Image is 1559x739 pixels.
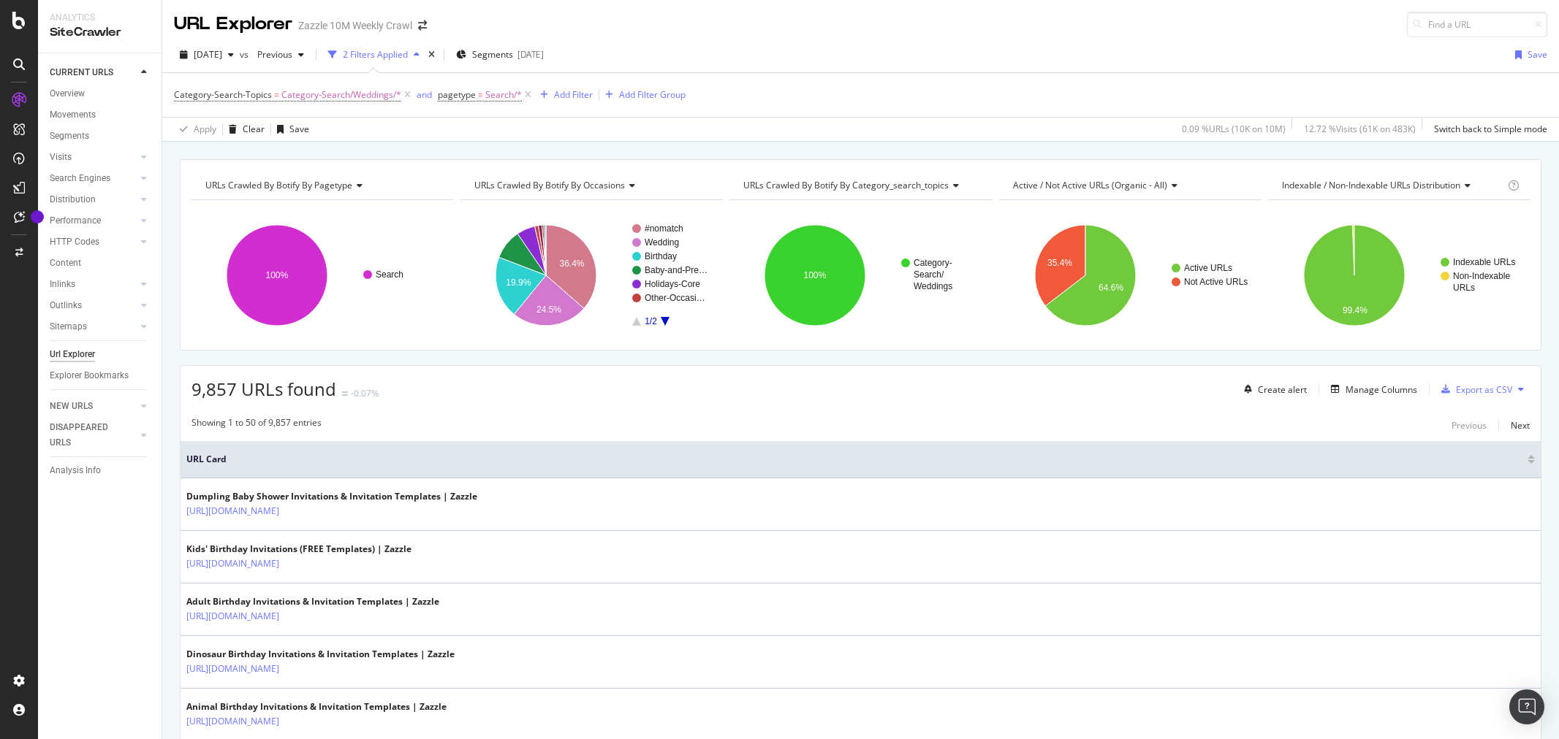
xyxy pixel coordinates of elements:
[1282,179,1460,191] span: Indexable / Non-Indexable URLs distribution
[1184,277,1248,287] text: Not Active URLs
[471,174,709,197] h4: URLs Crawled By Botify By occasions
[418,20,427,31] div: arrow-right-arrow-left
[186,453,1524,466] span: URL Card
[186,543,411,556] div: Kids' Birthday Invitations (FREE Templates) | Zazzle
[450,43,550,66] button: Segments[DATE]
[351,387,379,399] div: -0.07%
[417,88,432,101] div: and
[50,368,129,383] div: Explorer Bookmarks
[517,48,544,61] div: [DATE]
[50,65,113,80] div: CURRENT URLS
[1010,174,1248,197] h4: Active / Not Active URLs
[740,174,978,197] h4: URLs Crawled By Botify By category_search_topics
[804,270,827,280] text: 100%
[186,648,455,661] div: Dinosaur Birthday Invitations & Invitation Templates | Zazzle
[50,107,96,123] div: Movements
[478,88,483,101] span: =
[50,171,110,186] div: Search Engines
[999,212,1261,339] svg: A chart.
[174,12,292,37] div: URL Explorer
[298,18,412,33] div: Zazzle 10M Weekly Crawl
[223,118,265,141] button: Clear
[1428,118,1547,141] button: Switch back to Simple mode
[645,237,679,248] text: Wedding
[1456,383,1512,396] div: Export as CSV
[50,256,81,271] div: Content
[914,281,952,291] text: Weddings
[50,12,150,24] div: Analytics
[186,609,279,624] a: [URL][DOMAIN_NAME]
[460,212,720,339] svg: A chart.
[534,86,593,104] button: Add Filter
[50,277,137,292] a: Inlinks
[50,86,151,102] a: Overview
[1279,174,1505,197] h4: Indexable / Non-Indexable URLs Distribution
[50,277,75,292] div: Inlinks
[50,213,101,229] div: Performance
[1013,179,1167,191] span: Active / Not Active URLs (organic - all)
[1453,271,1510,281] text: Non-Indexable
[31,210,44,223] div: Tooltip anchor
[240,48,251,61] span: vs
[50,298,137,313] a: Outlinks
[174,118,216,141] button: Apply
[50,234,99,250] div: HTTP Codes
[271,118,309,141] button: Save
[1528,48,1547,61] div: Save
[485,85,522,105] span: Search/*
[472,48,513,61] span: Segments
[554,88,593,101] div: Add Filter
[50,368,151,383] a: Explorer Bookmarks
[174,43,240,66] button: [DATE]
[1511,419,1530,432] div: Next
[266,270,289,280] text: 100%
[1452,419,1487,432] div: Previous
[50,463,151,478] a: Analysis Info
[50,399,93,414] div: NEW URLS
[186,504,279,518] a: [URL][DOMAIN_NAME]
[289,123,309,135] div: Save
[645,279,700,289] text: Holidays-Core
[274,88,279,101] span: =
[425,47,438,62] div: times
[645,265,708,275] text: Baby-and-Pre…
[50,347,151,362] a: Url Explorer
[506,277,531,288] text: 19.9%
[50,463,101,478] div: Analysis Info
[914,269,944,280] text: Search/
[50,129,89,144] div: Segments
[50,107,151,123] a: Movements
[50,192,137,207] a: Distribution
[50,86,85,102] div: Overview
[619,88,686,101] div: Add Filter Group
[50,256,151,271] a: Content
[191,212,451,339] svg: A chart.
[1509,689,1544,724] div: Open Intercom Messenger
[1304,123,1416,135] div: 12.72 % Visits ( 61K on 483K )
[1509,43,1547,66] button: Save
[191,416,322,434] div: Showing 1 to 50 of 9,857 entries
[1435,378,1512,401] button: Export as CSV
[560,259,585,269] text: 36.4%
[729,212,989,339] svg: A chart.
[1453,257,1515,267] text: Indexable URLs
[645,293,705,303] text: Other-Occasi…
[1268,212,1530,339] div: A chart.
[342,391,348,396] img: Equal
[1343,305,1368,315] text: 99.4%
[281,85,401,105] span: Category-Search/Weddings/*
[251,48,292,61] span: Previous
[186,490,477,503] div: Dumpling Baby Shower Invitations & Invitation Templates | Zazzle
[174,88,272,101] span: Category-Search-Topics
[50,298,82,313] div: Outlinks
[50,24,150,41] div: SiteCrawler
[536,305,561,315] text: 24.5%
[645,251,677,261] text: Birthday
[438,88,476,101] span: pagetype
[50,234,137,250] a: HTTP Codes
[50,420,124,451] div: DISAPPEARED URLS
[251,43,310,66] button: Previous
[50,65,137,80] a: CURRENT URLS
